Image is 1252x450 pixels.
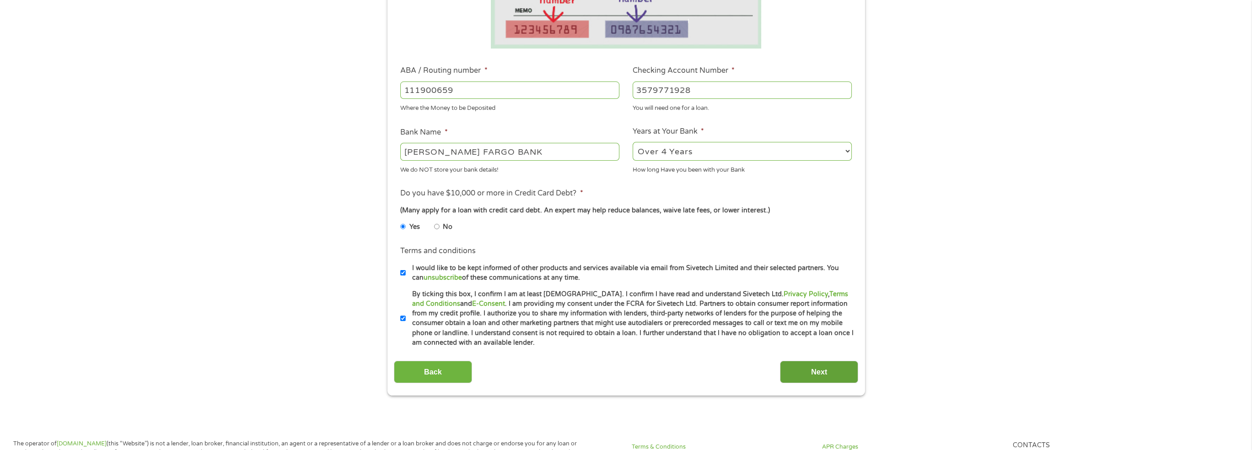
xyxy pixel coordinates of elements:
[406,289,854,348] label: By ticking this box, I confirm I am at least [DEMOGRAPHIC_DATA]. I confirm I have read and unders...
[400,162,619,174] div: We do NOT store your bank details!
[400,206,851,216] div: (Many apply for a loan with credit card debt. An expert may help reduce balances, waive late fees...
[400,66,487,76] label: ABA / Routing number
[406,263,854,283] label: I would like to be kept informed of other products and services available via email from Sivetech...
[780,361,858,383] input: Next
[443,222,452,232] label: No
[412,290,848,308] a: Terms and Conditions
[633,66,735,76] label: Checking Account Number
[633,81,852,99] input: 345634636
[409,222,420,232] label: Yes
[633,101,852,113] div: You will need one for a loan.
[1013,441,1192,450] h4: Contacts
[400,246,476,256] label: Terms and conditions
[400,128,447,137] label: Bank Name
[633,162,852,174] div: How long Have you been with your Bank
[400,189,583,198] label: Do you have $10,000 or more in Credit Card Debt?
[424,274,462,282] a: unsubscribe
[472,300,505,308] a: E-Consent
[400,101,619,113] div: Where the Money to be Deposited
[400,81,619,99] input: 263177916
[633,127,704,136] label: Years at Your Bank
[57,440,107,447] a: [DOMAIN_NAME]
[394,361,472,383] input: Back
[784,290,828,298] a: Privacy Policy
